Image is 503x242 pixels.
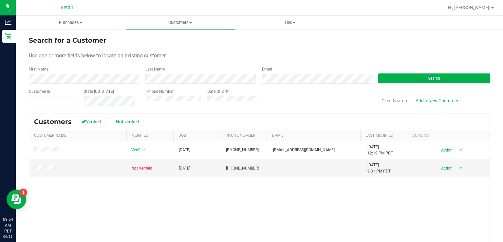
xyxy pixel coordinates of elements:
button: Search [378,73,490,83]
label: Last Name [145,66,165,72]
a: Last Modified [365,133,393,138]
a: DOB [178,133,186,138]
label: First Name [29,66,48,72]
span: [PHONE_NUMBER] [226,165,259,171]
span: Search for a Customer [29,36,106,44]
span: Purchases [16,20,125,26]
iframe: Resource center [7,190,26,209]
span: [PHONE_NUMBER] [226,147,259,153]
p: 09/22 [3,234,13,239]
a: Email [272,133,283,138]
span: [DATE] 9:31 PM PDT [367,162,391,174]
span: Not Verified [131,165,152,171]
p: 09:54 AM PDT [3,216,13,234]
span: Customers [126,20,235,26]
a: Customer Name [34,133,66,138]
span: Tills [235,20,345,26]
label: State [US_STATE] [84,89,114,94]
a: Purchases [16,16,125,30]
div: Actions [412,133,482,138]
span: select [457,164,465,173]
a: Customers [125,16,235,30]
span: select [457,146,465,155]
span: Hi, [PERSON_NAME]! [448,5,491,10]
a: Verified [132,133,148,138]
button: Clear Search [377,95,411,106]
span: [DATE] [179,147,190,153]
span: Action [436,146,457,155]
label: Email [262,66,272,72]
span: Use one or more fields below to locate an existing customer. [29,52,167,59]
button: Verified [77,116,105,127]
inline-svg: Analytics [5,19,11,26]
span: Action [436,164,457,173]
span: Verified [131,147,145,153]
span: [EMAIL_ADDRESS][DOMAIN_NAME] [273,147,335,153]
span: Search [428,76,440,81]
label: Customer ID [29,89,51,94]
iframe: Resource center unread badge [19,189,27,196]
label: Phone Number [147,89,174,94]
a: Phone Number [225,133,255,138]
span: [DATE] 12:19 PM PDT [367,144,393,156]
a: Tills [235,16,345,30]
a: Add a New Customer [411,95,463,106]
span: Customers [34,118,72,126]
button: Not verified [112,116,143,127]
span: Retail [61,5,73,10]
span: [DATE] [179,165,190,171]
inline-svg: Retail [5,33,11,40]
label: Date Of Birth [207,89,230,94]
